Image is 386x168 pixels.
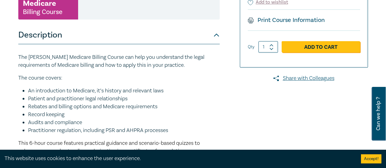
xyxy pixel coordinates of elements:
[375,91,381,137] span: Can we help ?
[282,41,360,53] a: Add to Cart
[18,74,220,82] p: The course covers:
[23,9,63,15] small: Billing Course
[240,74,368,82] a: Share with Colleagues
[258,41,278,53] input: 1
[18,140,200,155] span: This 6-hour course features practical guidance and scenario-based quizzes to enhance your underst...
[28,95,220,103] li: Patient and practitioner legal relationships
[28,119,220,127] li: Audits and compliance
[248,44,254,50] label: Qty
[5,155,352,163] div: This website uses cookies to enhance the user experience.
[28,103,220,111] li: Rebates and billing options and Medicare requirements
[361,154,381,163] button: Accept cookies
[28,127,220,134] li: Practitioner regulation, including PSR and AHPRA processes
[248,16,325,24] a: Print Course Information
[28,111,220,119] li: Record keeping
[18,53,220,69] p: The [PERSON_NAME] Medicare Billing Course can help you understand the legal requirements of Medic...
[18,26,220,44] button: Description
[28,87,220,95] li: An introduction to Medicare, it’s history and relevant laws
